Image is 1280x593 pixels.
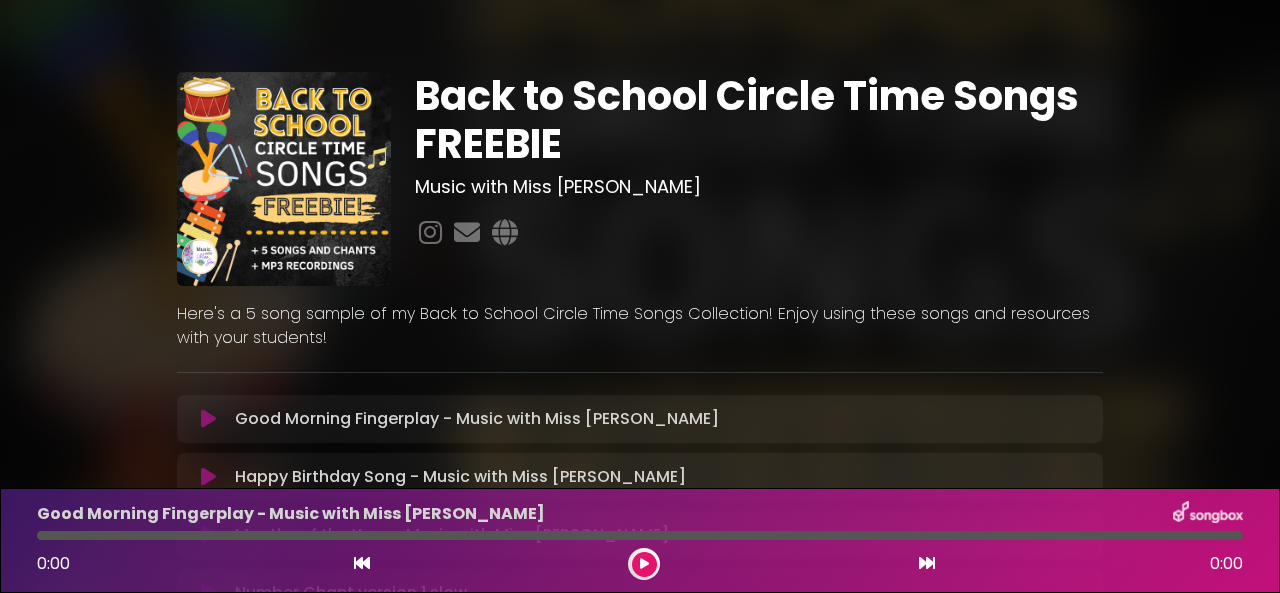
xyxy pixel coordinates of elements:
span: 0:00 [1210,552,1243,576]
h3: Music with Miss [PERSON_NAME] [415,176,1104,198]
h1: Back to School Circle Time Songs FREEBIE [415,72,1104,168]
p: Here's a 5 song sample of my Back to School Circle Time Songs Collection! Enjoy using these songs... [177,302,1103,350]
p: Good Morning Fingerplay - Music with Miss [PERSON_NAME] [235,407,719,431]
p: Good Morning Fingerplay - Music with Miss [PERSON_NAME] [37,502,545,526]
img: songbox-logo-white.png [1173,501,1243,527]
span: 0:00 [37,552,70,575]
p: Happy Birthday Song - Music with Miss [PERSON_NAME] [235,465,686,489]
img: FaQTVlJfRiSsofDUrnRH [177,72,391,286]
